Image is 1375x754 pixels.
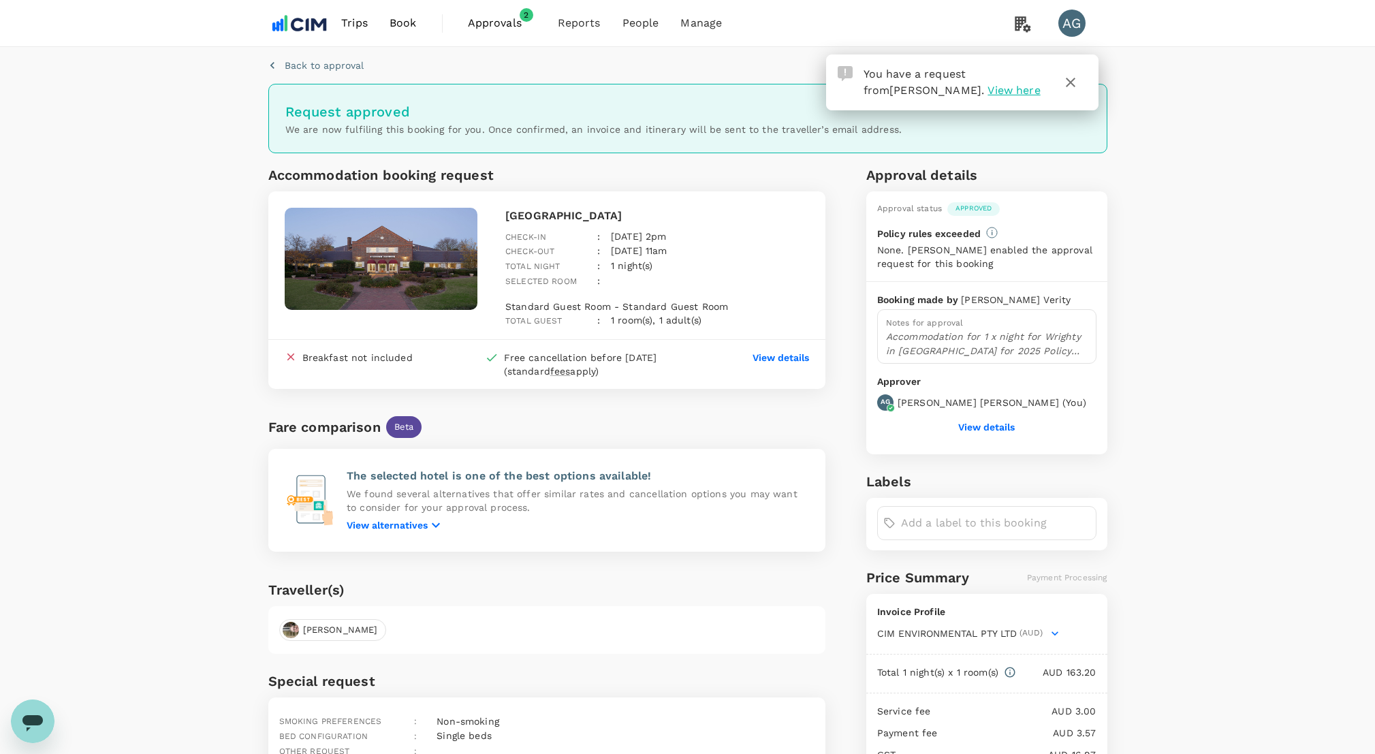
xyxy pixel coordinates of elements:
[285,101,1090,123] h6: Request approved
[877,227,981,240] p: Policy rules exceeded
[341,15,368,31] span: Trips
[877,375,1096,389] p: Approver
[390,15,417,31] span: Book
[279,717,382,726] span: Smoking preferences
[866,471,1107,492] h6: Labels
[558,15,601,31] span: Reports
[889,84,981,97] span: [PERSON_NAME]
[431,723,492,744] div: Single beds
[386,421,422,434] span: Beta
[347,487,809,514] p: We found several alternatives that offer similar rates and cancellation options you may want to c...
[611,259,653,272] p: 1 night(s)
[268,579,826,601] h6: Traveller(s)
[877,627,1059,640] button: CIM ENVIRONMENTAL PTY LTD(AUD)
[504,351,697,378] div: Free cancellation before [DATE] (standard apply)
[866,164,1107,186] h6: Approval details
[987,84,1040,97] span: View here
[268,670,826,692] h6: Special request
[268,164,544,186] h6: Accommodation booking request
[961,293,1071,307] p: [PERSON_NAME] Verity
[881,397,890,407] p: AG
[877,665,998,679] p: Total 1 night(s) x 1 room(s)
[938,726,1096,740] p: AUD 3.57
[302,351,413,364] div: Breakfast not included
[753,351,809,364] button: View details
[877,627,1017,640] span: CIM ENVIRONMENTAL PTY LTD
[622,15,659,31] span: People
[886,318,964,328] span: Notes for approval
[680,15,722,31] span: Manage
[877,726,938,740] p: Payment fee
[295,624,386,637] span: [PERSON_NAME]
[285,123,1090,136] p: We are now fulfiling this booking for you. Once confirmed, an invoice and itinerary will be sent ...
[268,8,331,38] img: CIM ENVIRONMENTAL PTY LTD
[877,202,942,216] div: Approval status
[505,262,560,271] span: Total night
[586,263,600,289] div: :
[505,208,809,224] p: [GEOGRAPHIC_DATA]
[877,293,961,307] p: Booking made by
[866,567,969,588] h6: Price Summary
[431,709,499,728] div: Non-smoking
[1016,665,1096,679] p: AUD 163.20
[586,302,600,328] div: :
[520,8,533,22] span: 2
[505,316,563,326] span: Total guest
[414,732,417,741] span: :
[886,330,1088,357] p: Accommodation for 1 x night for Wrighty in [GEOGRAPHIC_DATA] for 2025 Policy Forum.
[505,232,546,242] span: Check-in
[505,247,554,256] span: Check-out
[947,204,1000,213] span: Approved
[468,15,536,31] span: Approvals
[877,243,1096,270] div: None. [PERSON_NAME] enabled the approval request for this booking
[901,512,1090,534] input: Add a label to this booking
[505,277,577,286] span: Selected room
[347,468,809,484] p: The selected hotel is one of the best options available!
[505,300,728,313] p: Standard Guest Room - Standard Guest Room
[414,717,417,726] span: :
[11,700,54,743] iframe: Button to launch messaging window
[877,704,931,718] p: Service fee
[877,605,1096,618] p: Invoice Profile
[586,219,600,245] div: :
[1020,627,1043,640] span: (AUD)
[586,248,600,274] div: :
[268,416,381,438] div: Fare comparison
[279,732,368,741] span: Bed configuration
[283,622,299,638] img: avatar-6848f3b283241.jpeg
[958,422,1015,433] button: View details
[611,230,667,243] p: [DATE] 2pm
[611,244,667,257] p: [DATE] 11am
[898,396,1086,409] p: [PERSON_NAME] [PERSON_NAME] ( You )
[931,704,1096,718] p: AUD 3.00
[550,366,571,377] span: fees
[285,208,478,310] img: hotel
[347,517,444,533] button: View alternatives
[1027,573,1107,582] span: Payment Processing
[1058,10,1086,37] div: AG
[611,313,701,327] p: 1 room(s), 1 adult(s)
[268,59,364,72] button: Back to approval
[347,518,428,532] p: View alternatives
[285,59,364,72] p: Back to approval
[838,66,853,81] img: Approval Request
[864,67,985,97] span: You have a request from .
[586,233,600,259] div: :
